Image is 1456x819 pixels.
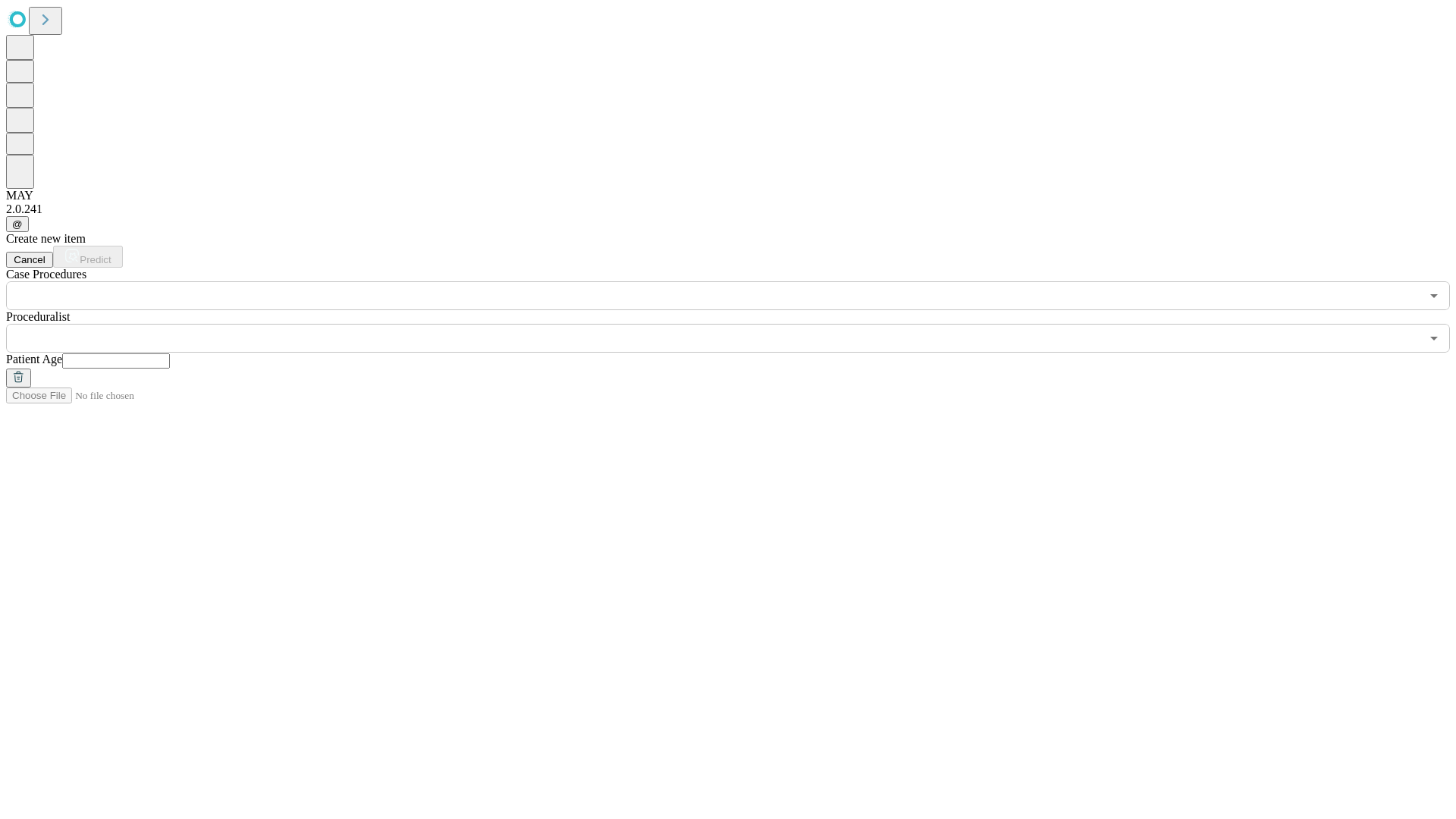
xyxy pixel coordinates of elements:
[53,246,123,268] button: Predict
[80,254,111,265] span: Predict
[6,232,86,245] span: Create new item
[1423,285,1445,306] button: Open
[6,189,1450,202] div: MAY
[12,218,23,230] span: @
[6,202,1450,216] div: 2.0.241
[6,353,62,366] span: Patient Age
[6,252,53,268] button: Cancel
[6,268,86,281] span: Scheduled Procedure
[6,216,29,232] button: @
[1423,328,1445,349] button: Open
[6,310,70,323] span: Proceduralist
[14,254,45,265] span: Cancel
